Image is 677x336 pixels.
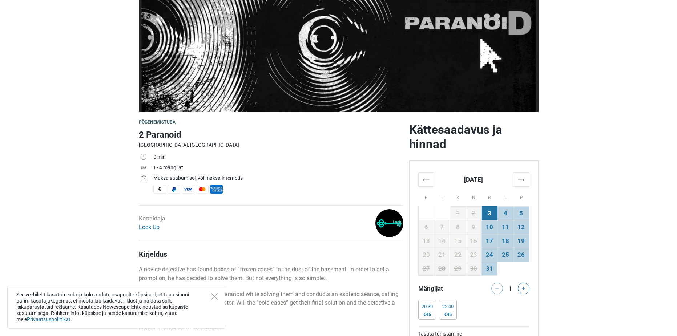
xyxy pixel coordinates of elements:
td: 13 [418,234,434,248]
div: Mängijat [415,283,474,294]
td: 27 [418,262,434,275]
td: 20 [418,248,434,262]
td: 18 [497,234,513,248]
th: L [497,186,513,206]
th: R [481,186,497,206]
h2: Kättesaadavus ja hinnad [409,122,539,151]
td: 26 [513,248,529,262]
p: The detective has become quite paranoid while solving them and conducts an esoteric seance, calli... [139,290,403,316]
td: 5 [513,206,529,220]
td: 7 [434,220,450,234]
td: 4 [497,206,513,220]
th: K [450,186,466,206]
img: 38af86134b65d0f1l.png [375,209,403,237]
td: 23 [466,248,482,262]
td: 8 [450,220,466,234]
td: 6 [418,220,434,234]
td: 30 [466,262,482,275]
p: A novice detective has found boxes of “frozen cases” in the dust of the basement. In order to get... [139,265,403,283]
th: → [513,172,529,186]
td: 2 [466,206,482,220]
td: 15 [450,234,466,248]
td: 31 [481,262,497,275]
h1: 2 Paranoid [139,128,403,141]
th: T [434,186,450,206]
td: 25 [497,248,513,262]
td: 28 [434,262,450,275]
td: 17 [481,234,497,248]
span: PayPal [168,185,180,194]
td: 10 [481,220,497,234]
th: N [466,186,482,206]
td: 0 min [153,153,403,163]
div: 20:30 [422,304,433,309]
th: ← [418,172,434,186]
span: Sularaha [153,185,166,194]
a: Lock Up [139,224,160,231]
td: 3 [481,206,497,220]
span: Põgenemistuba [139,120,176,125]
th: [DATE] [434,172,513,186]
p: Help him and the famous spirit! [139,323,403,332]
td: 1 - 4 mängijat [153,163,403,174]
td: 21 [434,248,450,262]
td: 19 [513,234,529,248]
td: 24 [481,248,497,262]
td: 1 [450,206,466,220]
a: Privaatsuspoliitikat [27,316,70,322]
td: 22 [450,248,466,262]
button: Close [211,293,218,300]
td: 11 [497,220,513,234]
div: [GEOGRAPHIC_DATA], [GEOGRAPHIC_DATA] [139,141,403,149]
div: 22:00 [442,304,454,309]
th: E [418,186,434,206]
div: €45 [442,312,454,317]
td: 14 [434,234,450,248]
td: 16 [466,234,482,248]
span: American Express [210,185,223,194]
th: P [513,186,529,206]
div: €45 [422,312,433,317]
td: 29 [450,262,466,275]
div: 1 [506,283,515,293]
span: MasterCard [196,185,209,194]
div: Korraldaja [139,214,165,232]
h4: Kirjeldus [139,250,403,259]
div: See veebileht kasutab enda ja kolmandate osapoolte küpsiseid, et tuua sinuni parim kasutajakogemu... [7,286,225,329]
td: 9 [466,220,482,234]
span: Visa [182,185,194,194]
td: 12 [513,220,529,234]
div: Maksa saabumisel, või maksa internetis [153,174,403,182]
